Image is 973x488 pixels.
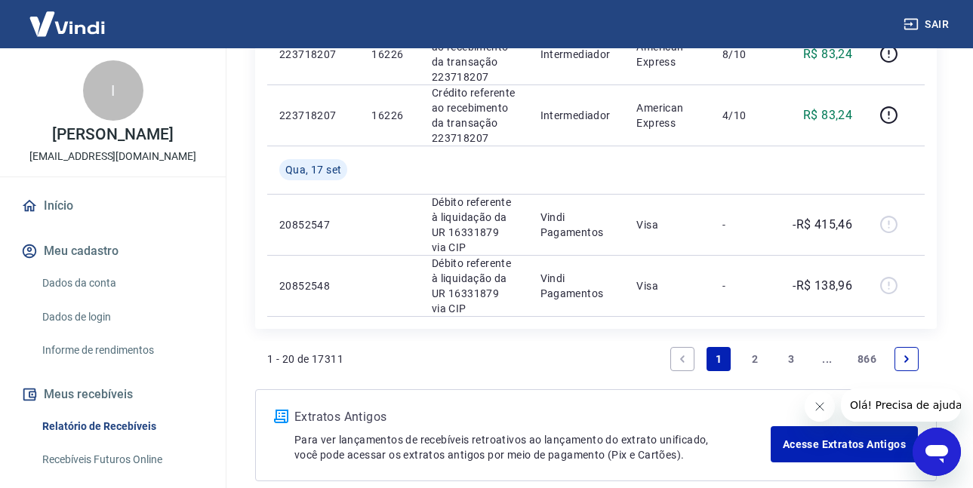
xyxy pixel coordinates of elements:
p: American Express [636,39,698,69]
p: Vindi Pagamentos [540,210,613,240]
p: 4/10 [722,108,767,123]
div: I [83,60,143,121]
a: Page 3 [779,347,803,371]
p: Débito referente à liquidação da UR 16331879 via CIP [432,256,516,316]
p: 8/10 [722,47,767,62]
button: Meus recebíveis [18,378,208,411]
a: Informe de rendimentos [36,335,208,366]
a: Jump forward [815,347,839,371]
a: Relatório de Recebíveis [36,411,208,442]
img: Vindi [18,1,116,47]
p: American Express [636,100,698,130]
p: 16226 [371,108,407,123]
a: Recebíveis Futuros Online [36,444,208,475]
p: 1 - 20 de 17311 [267,351,343,367]
p: Visa [636,217,698,232]
p: Intermediador [540,47,613,62]
p: -R$ 138,96 [793,277,852,295]
a: Previous page [670,347,694,371]
p: Crédito referente ao recebimento da transação 223718207 [432,85,516,146]
a: Next page [894,347,919,371]
a: Acesse Extratos Antigos [771,426,918,462]
a: Início [18,189,208,223]
p: Vindi Pagamentos [540,271,613,301]
span: Olá! Precisa de ajuda? [9,11,127,23]
p: 20852548 [279,278,347,293]
iframe: Botão para abrir a janela de mensagens [913,428,961,476]
a: Page 1 is your current page [707,347,731,371]
p: Crédito referente ao recebimento da transação 223718207 [432,24,516,84]
a: Page 2 [743,347,767,371]
p: Débito referente à liquidação da UR 16331879 via CIP [432,195,516,255]
p: 16226 [371,47,407,62]
a: Dados de login [36,302,208,333]
p: Extratos Antigos [294,408,771,426]
p: [EMAIL_ADDRESS][DOMAIN_NAME] [29,149,196,164]
p: - [722,278,767,293]
p: 223718207 [279,108,347,123]
span: Qua, 17 set [285,162,341,177]
p: R$ 83,24 [803,106,852,124]
iframe: Fechar mensagem [805,391,835,422]
iframe: Mensagem da empresa [841,388,961,422]
button: Sair [901,11,955,38]
ul: Pagination [664,341,925,377]
p: 223718207 [279,47,347,62]
button: Meu cadastro [18,235,208,268]
p: - [722,217,767,232]
a: Page 866 [851,347,882,371]
p: R$ 83,24 [803,45,852,63]
p: Intermediador [540,108,613,123]
p: 20852547 [279,217,347,232]
p: Visa [636,278,698,293]
p: -R$ 415,46 [793,216,852,234]
p: Para ver lançamentos de recebíveis retroativos ao lançamento do extrato unificado, você pode aces... [294,432,771,462]
a: Dados da conta [36,268,208,299]
p: [PERSON_NAME] [52,127,173,143]
img: ícone [274,410,288,423]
